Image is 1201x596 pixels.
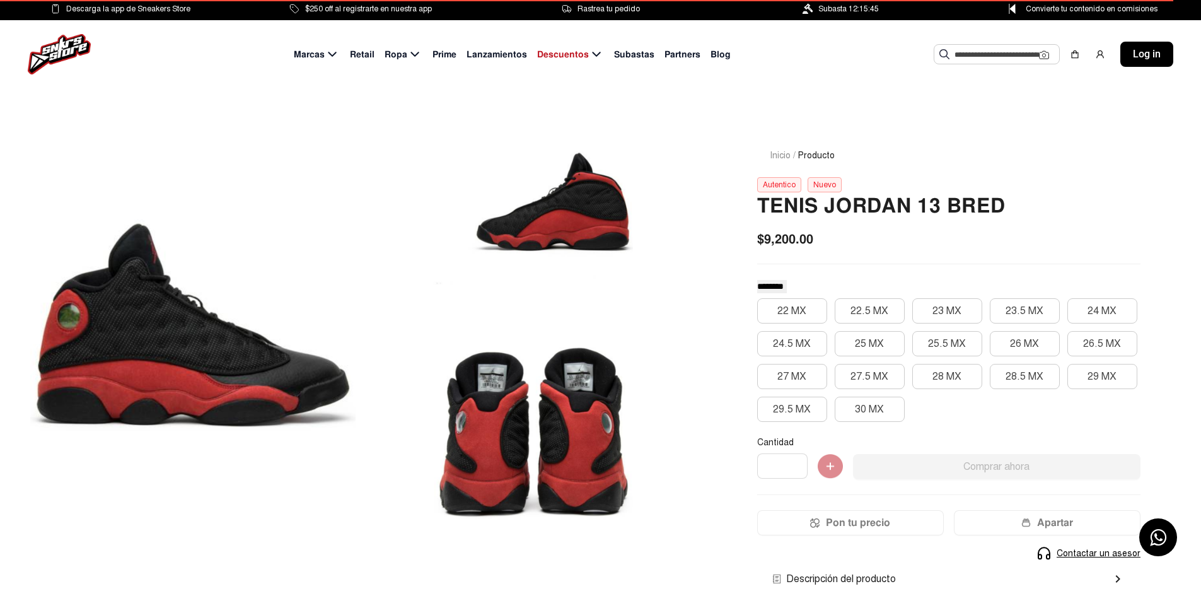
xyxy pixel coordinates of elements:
span: $250 off al registrarte en nuestra app [305,2,432,16]
span: Ropa [385,48,407,61]
span: $9,200.00 [757,230,813,248]
span: Retail [350,48,374,61]
img: logo [28,34,91,74]
button: 28.5 MX [990,364,1060,389]
span: Descripción del producto [772,571,896,587]
span: Blog [711,48,731,61]
img: shopping [1070,49,1080,59]
a: Inicio [770,150,791,161]
button: 22 MX [757,298,827,324]
span: Subastas [614,48,654,61]
mat-icon: chevron_right [1110,571,1125,587]
button: 26.5 MX [1067,331,1137,356]
img: Cámara [1039,50,1049,60]
img: Agregar al carrito [818,454,843,479]
button: 25.5 MX [912,331,982,356]
img: Control Point Icon [1004,4,1020,14]
img: user [1095,49,1105,59]
button: Pon tu precio [757,510,944,535]
span: Producto [798,149,835,162]
span: Rastrea tu pedido [577,2,640,16]
span: Marcas [294,48,325,61]
button: 22.5 MX [835,298,905,324]
div: Autentico [757,177,801,192]
span: Log in [1133,47,1161,62]
button: 28 MX [912,364,982,389]
button: 29 MX [1067,364,1137,389]
span: Convierte tu contenido en comisiones [1026,2,1157,16]
h2: Tenis Jordan 13 Bred [757,192,1140,220]
button: 24.5 MX [757,331,827,356]
button: 29.5 MX [757,397,827,422]
span: Contactar un asesor [1057,547,1140,560]
img: Icon.png [810,518,820,528]
img: Buscar [939,49,949,59]
span: Lanzamientos [467,48,527,61]
button: 24 MX [1067,298,1137,324]
button: 27 MX [757,364,827,389]
p: Cantidad [757,437,1140,448]
button: 27.5 MX [835,364,905,389]
div: Nuevo [808,177,842,192]
span: Descuentos [537,48,589,61]
button: 23.5 MX [990,298,1060,324]
span: Descarga la app de Sneakers Store [66,2,190,16]
button: 25 MX [835,331,905,356]
button: 23 MX [912,298,982,324]
img: wallet-05.png [1021,518,1031,528]
span: Partners [664,48,700,61]
button: 26 MX [990,331,1060,356]
button: Apartar [954,510,1140,535]
span: Prime [432,48,456,61]
button: Comprar ahora [853,454,1140,479]
img: envio [772,575,781,583]
button: 30 MX [835,397,905,422]
span: Subasta 12:15:45 [818,2,879,16]
span: / [793,149,796,162]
